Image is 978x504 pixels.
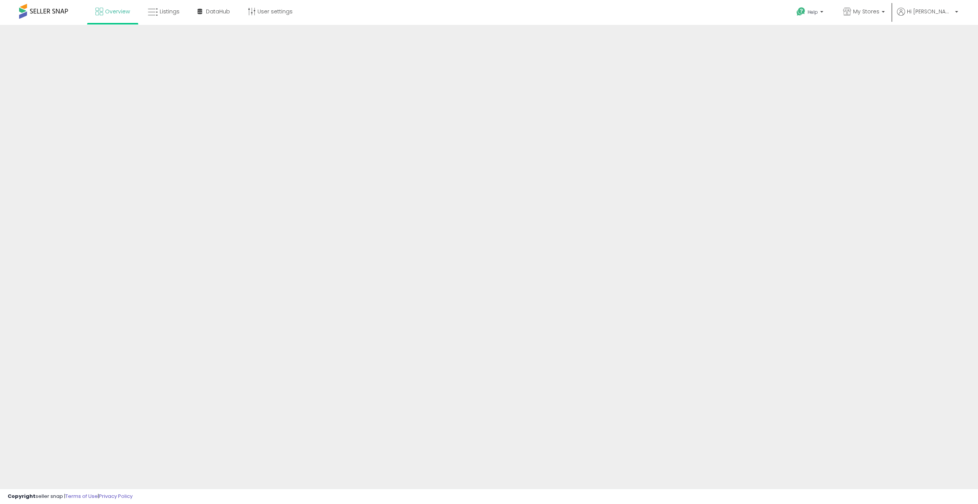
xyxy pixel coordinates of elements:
[206,8,230,15] span: DataHub
[796,7,806,16] i: Get Help
[897,8,958,25] a: Hi [PERSON_NAME]
[907,8,953,15] span: Hi [PERSON_NAME]
[790,1,831,25] a: Help
[160,8,180,15] span: Listings
[853,8,879,15] span: My Stores
[808,9,818,15] span: Help
[105,8,130,15] span: Overview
